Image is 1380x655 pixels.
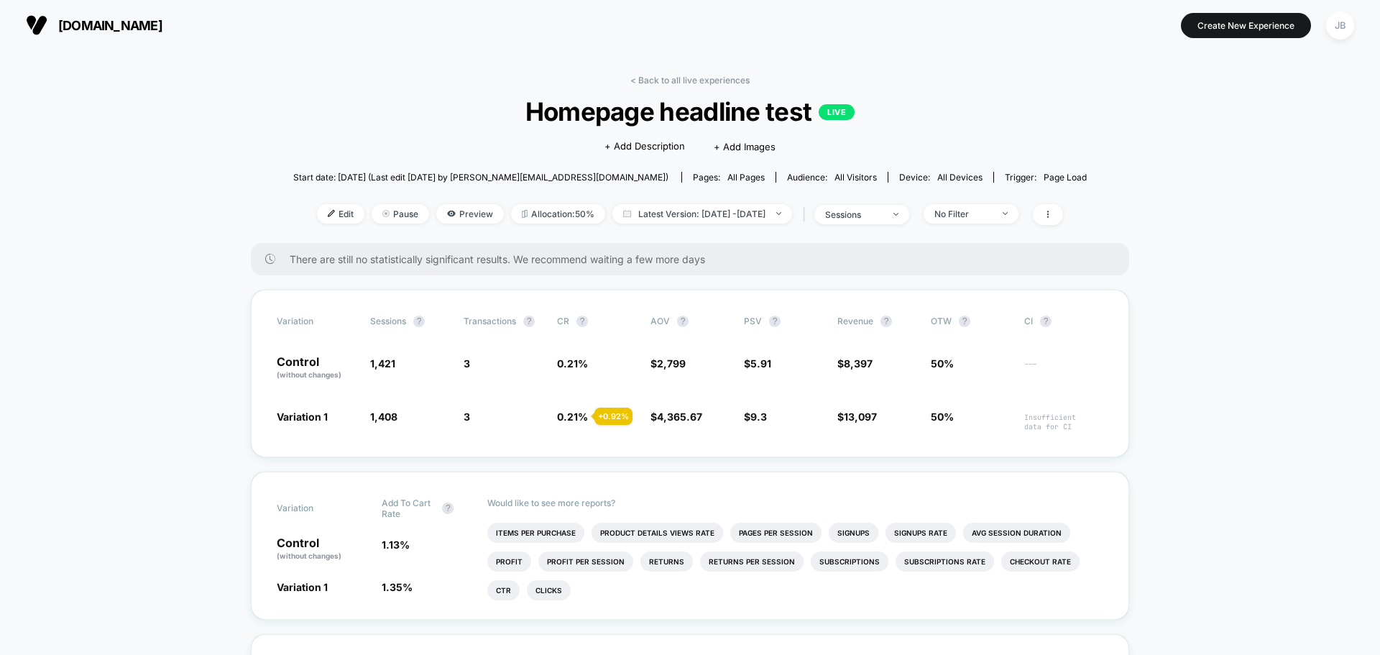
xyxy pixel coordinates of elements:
li: Signups Rate [885,523,956,543]
img: end [776,212,781,215]
span: Transactions [464,316,516,326]
button: ? [576,316,588,327]
span: Edit [317,204,364,224]
button: ? [413,316,425,327]
span: $ [650,357,686,370]
li: Profit Per Session [538,551,633,572]
span: AOV [650,316,670,326]
img: end [382,210,390,217]
button: Create New Experience [1181,13,1311,38]
span: Pause [372,204,429,224]
img: end [893,213,898,216]
img: calendar [623,210,631,217]
span: CR [557,316,569,326]
button: ? [959,316,970,327]
div: Audience: [787,172,877,183]
span: OTW [931,316,1010,327]
span: 1,408 [370,411,397,423]
button: ? [523,316,535,327]
span: 3 [464,357,470,370]
span: all pages [727,172,765,183]
span: Variation 1 [277,581,328,593]
li: Subscriptions [811,551,888,572]
img: Visually logo [26,14,47,36]
li: Ctr [487,580,520,600]
span: 3 [464,411,470,423]
li: Returns Per Session [700,551,804,572]
span: 0.21 % [557,411,588,423]
button: ? [880,316,892,327]
span: | [799,204,814,225]
span: $ [650,411,702,423]
span: 13,097 [844,411,877,423]
span: (without changes) [277,370,341,379]
span: All Visitors [834,172,877,183]
li: Signups [829,523,878,543]
span: PSV [744,316,762,326]
span: $ [837,357,873,370]
span: 5.91 [750,357,771,370]
span: Start date: [DATE] (Last edit [DATE] by [PERSON_NAME][EMAIL_ADDRESS][DOMAIN_NAME]) [293,172,668,183]
span: [DOMAIN_NAME] [58,18,162,33]
div: Pages: [693,172,765,183]
button: ? [769,316,781,327]
img: edit [328,210,335,217]
span: 9.3 [750,411,767,423]
li: Profit [487,551,531,572]
li: Subscriptions Rate [896,551,994,572]
span: Sessions [370,316,406,326]
div: sessions [825,209,883,220]
p: Would like to see more reports? [487,498,1104,508]
span: Allocation: 50% [511,204,605,224]
span: 1,421 [370,357,395,370]
span: Variation [277,498,356,519]
span: $ [744,357,771,370]
p: LIVE [819,104,855,120]
span: 1.13 % [382,539,410,551]
span: There are still no statistically significant results. We recommend waiting a few more days [290,253,1100,265]
div: JB [1326,12,1354,40]
span: 50% [931,411,954,423]
li: Product Details Views Rate [592,523,723,543]
span: --- [1024,359,1103,380]
span: Variation [277,316,356,327]
span: + Add Images [714,141,776,152]
span: Page Load [1044,172,1087,183]
li: Checkout Rate [1001,551,1080,572]
button: ? [442,503,454,514]
span: Add To Cart Rate [382,498,435,519]
span: $ [837,411,877,423]
p: Control [277,537,367,562]
span: 0.21 % [557,357,588,370]
div: Trigger: [1005,172,1087,183]
li: Returns [640,551,693,572]
div: + 0.92 % [594,408,632,425]
button: JB [1322,11,1358,40]
span: 50% [931,357,954,370]
li: Pages Per Session [730,523,822,543]
span: 4,365.67 [657,411,702,423]
span: Device: [888,172,993,183]
li: Avg Session Duration [963,523,1070,543]
span: Revenue [837,316,873,326]
button: [DOMAIN_NAME] [22,14,167,37]
a: < Back to all live experiences [630,75,750,86]
span: 8,397 [844,357,873,370]
span: Variation 1 [277,411,328,423]
span: (without changes) [277,551,341,560]
span: all devices [937,172,983,183]
button: ? [1040,316,1052,327]
span: $ [744,411,767,423]
span: Preview [436,204,504,224]
div: No Filter [934,209,992,219]
li: Items Per Purchase [487,523,584,543]
span: 1.35 % [382,581,413,593]
p: Control [277,356,356,380]
span: CI [1024,316,1103,327]
span: Homepage headline test [333,96,1046,127]
span: 2,799 [657,357,686,370]
img: end [1003,212,1008,215]
li: Clicks [527,580,571,600]
span: Latest Version: [DATE] - [DATE] [612,204,792,224]
span: + Add Description [604,139,685,154]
